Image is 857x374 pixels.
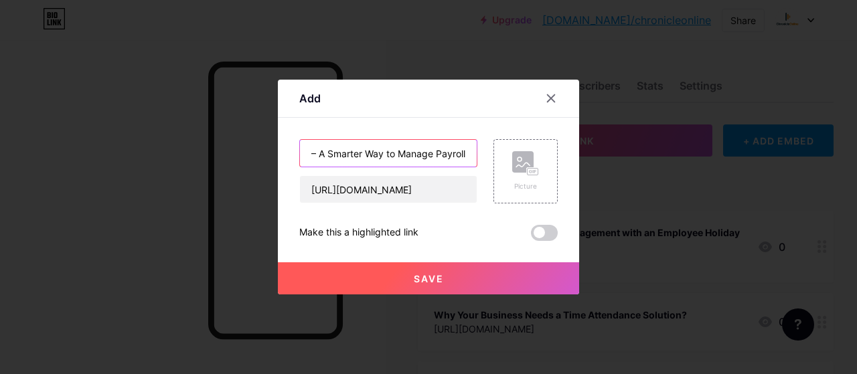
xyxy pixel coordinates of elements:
[300,140,477,167] input: Title
[278,262,579,294] button: Save
[299,225,418,241] div: Make this a highlighted link
[414,273,444,284] span: Save
[299,90,321,106] div: Add
[300,176,477,203] input: URL
[512,181,539,191] div: Picture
